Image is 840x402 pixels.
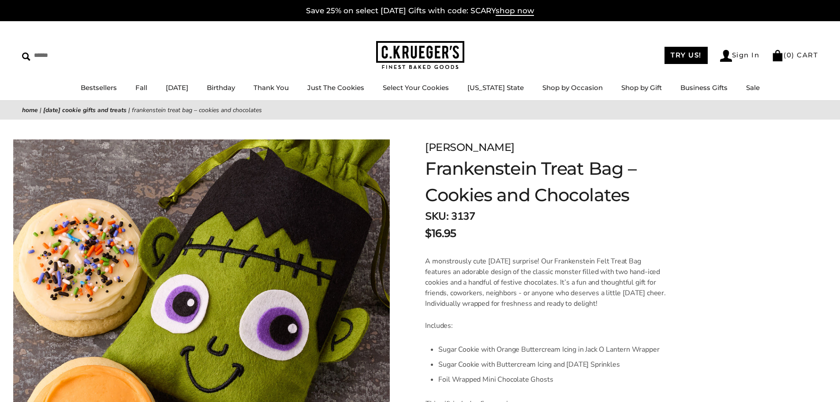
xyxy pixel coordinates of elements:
[22,106,38,114] a: Home
[383,83,449,92] a: Select Your Cookies
[451,209,475,223] span: 3137
[254,83,289,92] a: Thank You
[425,225,456,241] span: $16.95
[376,41,464,70] img: C.KRUEGER'S
[438,357,666,372] li: Sugar Cookie with Buttercream Icing and [DATE] Sprinkles
[81,83,117,92] a: Bestsellers
[438,372,666,387] li: Foil Wrapped Mini Chocolate Ghosts
[680,83,728,92] a: Business Gifts
[22,53,30,61] img: Search
[22,105,818,115] nav: breadcrumbs
[40,106,41,114] span: |
[772,50,784,61] img: Bag
[542,83,603,92] a: Shop by Occasion
[438,342,666,357] li: Sugar Cookie with Orange Buttercream Icing in Jack O Lantern Wrapper
[425,155,706,208] h1: Frankenstein Treat Bag – Cookies and Chocolates
[306,6,534,16] a: Save 25% on select [DATE] Gifts with code: SCARYshop now
[166,83,188,92] a: [DATE]
[425,209,448,223] strong: SKU:
[720,50,760,62] a: Sign In
[207,83,235,92] a: Birthday
[22,49,127,62] input: Search
[772,51,818,59] a: (0) CART
[425,139,706,155] div: [PERSON_NAME]
[621,83,662,92] a: Shop by Gift
[425,256,666,309] p: A monstrously cute [DATE] surprise! Our Frankenstein Felt Treat Bag features an adorable design o...
[746,83,760,92] a: Sale
[43,106,127,114] a: [DATE] Cookie Gifts and Treats
[425,320,666,331] p: Includes:
[787,51,792,59] span: 0
[467,83,524,92] a: [US_STATE] State
[135,83,147,92] a: Fall
[496,6,534,16] span: shop now
[128,106,130,114] span: |
[720,50,732,62] img: Account
[307,83,364,92] a: Just The Cookies
[132,106,262,114] span: Frankenstein Treat Bag – Cookies and Chocolates
[665,47,708,64] a: TRY US!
